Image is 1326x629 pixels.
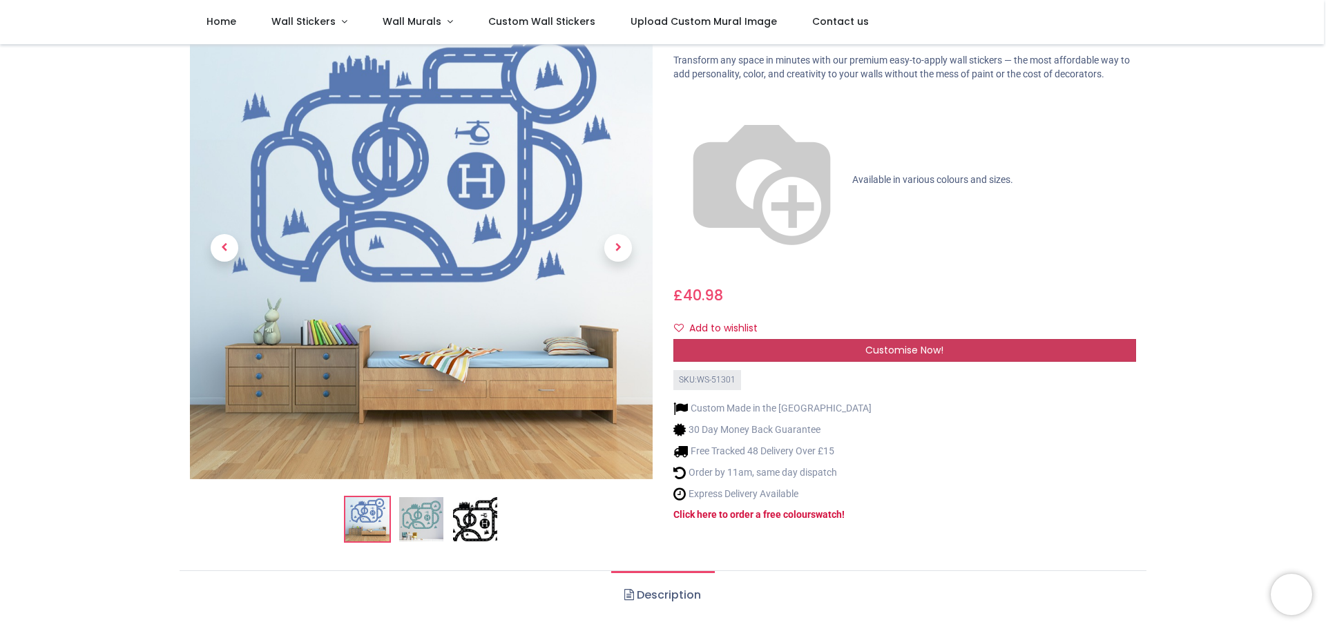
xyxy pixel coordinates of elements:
[488,14,595,28] span: Custom Wall Stickers
[673,487,872,501] li: Express Delivery Available
[673,509,811,520] a: Click here to order a free colour
[631,14,777,28] span: Upload Custom Mural Image
[453,497,497,541] img: WS-51301-03
[190,86,259,409] a: Previous
[399,497,443,541] img: WS-51301-02
[271,14,336,28] span: Wall Stickers
[611,571,714,619] a: Description
[852,174,1013,185] span: Available in various colours and sizes.
[674,323,684,333] i: Add to wishlist
[683,285,723,305] span: 40.98
[673,444,872,458] li: Free Tracked 48 Delivery Over £15
[604,234,632,262] span: Next
[673,370,741,390] div: SKU: WS-51301
[206,14,236,28] span: Home
[673,317,769,340] button: Add to wishlistAdd to wishlist
[673,465,872,480] li: Order by 11am, same day dispatch
[865,343,943,357] span: Customise Now!
[673,92,850,269] img: color-wheel.png
[811,509,842,520] a: swatch
[673,423,872,437] li: 30 Day Money Back Guarantee
[584,86,653,409] a: Next
[812,14,869,28] span: Contact us
[673,401,872,416] li: Custom Made in the [GEOGRAPHIC_DATA]
[673,54,1136,81] p: Transform any space in minutes with our premium easy-to-apply wall stickers — the most affordable...
[673,285,723,305] span: £
[211,234,238,262] span: Previous
[345,497,390,541] img: Road Map Boys Nursery Wall Sticker
[383,14,441,28] span: Wall Murals
[1271,574,1312,615] iframe: Brevo live chat
[842,509,845,520] a: !
[190,17,653,479] img: Road Map Boys Nursery Wall Sticker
